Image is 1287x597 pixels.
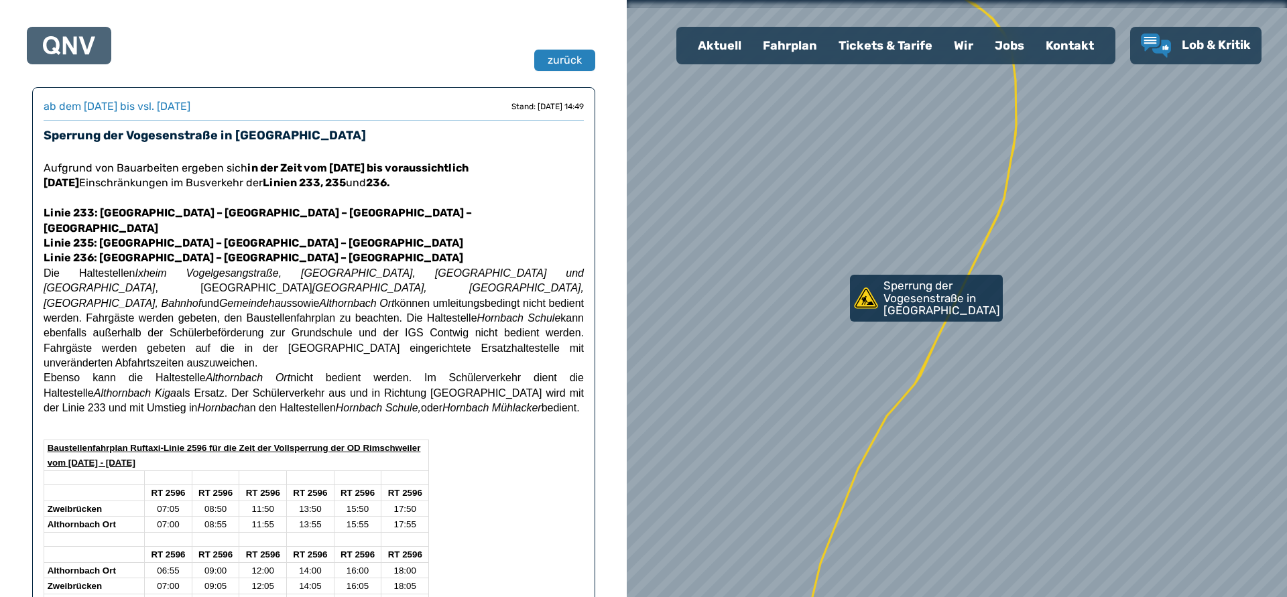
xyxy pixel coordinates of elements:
[293,488,327,498] span: RT 2596
[943,28,984,63] a: Wir
[252,504,274,514] span: 11:50
[157,504,179,514] span: 07:05
[394,519,416,529] span: 17:55
[388,549,422,559] span: RT 2596
[48,519,116,529] span: Althornbach Ort
[341,488,375,498] span: RT 2596
[1182,38,1251,52] span: Lob & Kritik
[366,176,390,189] strong: 236.
[548,52,582,68] span: zurück
[44,282,584,308] em: [GEOGRAPHIC_DATA], [GEOGRAPHIC_DATA], [GEOGRAPHIC_DATA], Bahnhof
[246,488,280,498] span: RT 2596
[263,176,346,189] strong: Linien 233, 235
[204,566,227,576] span: 09:00
[394,566,416,576] span: 18:00
[219,297,292,309] em: Gemeindehaus
[44,251,463,264] strong: Linie 236: [GEOGRAPHIC_DATA] – [GEOGRAPHIC_DATA] – [GEOGRAPHIC_DATA]
[197,402,243,413] em: Hornbach
[299,566,321,576] span: 14:00
[293,549,327,559] span: RT 2596
[347,581,369,591] span: 16:05
[48,504,102,514] span: Zweibrücken
[157,519,179,529] span: 07:00
[204,581,227,591] span: 09:05
[1141,34,1251,58] a: Lob & Kritik
[198,488,233,498] span: RT 2596
[299,581,321,591] span: 14:05
[204,504,227,514] span: 08:50
[252,566,274,576] span: 12:00
[44,267,584,369] span: Die Haltestellen , [GEOGRAPHIC_DATA] und sowie umleitungsbedingt nicht bedient werden. Fahrgäste ...
[43,36,95,55] img: QNV Logo
[347,566,369,576] span: 16:00
[299,519,321,529] span: 13:55
[48,581,102,591] span: Zweibrücken
[828,28,943,63] a: Tickets & Tarife
[395,297,430,309] span: können
[204,519,227,529] span: 08:55
[347,504,369,514] span: 15:50
[44,98,190,115] div: ab dem [DATE] bis vsl. [DATE]
[198,549,233,559] span: RT 2596
[1035,28,1105,63] a: Kontakt
[44,267,584,293] em: Ixheim Vogelgesangstraße, [GEOGRAPHIC_DATA], [GEOGRAPHIC_DATA] und [GEOGRAPHIC_DATA]
[442,402,542,413] em: Hornbach Mühlacker
[319,297,394,309] em: Althornbach Ort
[246,549,280,559] span: RT 2596
[984,28,1035,63] a: Jobs
[752,28,828,63] a: Fahrplan
[44,237,463,249] strong: Linie 235: [GEOGRAPHIC_DATA] – [GEOGRAPHIC_DATA] – [GEOGRAPHIC_DATA]
[94,387,176,399] em: Althornbach Kiga
[43,32,95,59] a: QNV Logo
[388,488,422,498] span: RT 2596
[157,581,179,591] span: 07:00
[394,504,416,514] span: 17:50
[394,581,416,591] span: 18:05
[252,581,274,591] span: 12:05
[850,275,997,322] div: Sperrung der Vogesenstraße in [GEOGRAPHIC_DATA]
[252,519,274,529] span: 11:55
[48,566,116,576] span: Althornbach Ort
[157,566,179,576] span: 06:55
[511,101,584,112] div: Stand: [DATE] 14:49
[477,312,561,324] em: Hornbach Schule
[44,161,469,189] strong: in der Zeit vom [DATE] bis voraussichtlich [DATE]
[341,549,375,559] span: RT 2596
[850,275,1003,322] a: Sperrung der Vogesenstraße in [GEOGRAPHIC_DATA]
[534,50,595,71] button: zurück
[44,126,584,145] h3: Sperrung der Vogesenstraße in [GEOGRAPHIC_DATA]
[206,372,290,383] em: Althornbach Ort
[44,161,584,191] p: Aufgrund von Bauarbeiten ergeben sich Einschränkungen im Busverkehr der und
[299,504,321,514] span: 13:50
[44,206,472,234] strong: Linie 233: [GEOGRAPHIC_DATA] – [GEOGRAPHIC_DATA] – [GEOGRAPHIC_DATA] – [GEOGRAPHIC_DATA]
[336,402,421,413] em: Hornbach Schule,
[44,372,584,413] span: Ebenso kann die Haltestelle nicht bedient werden. Im Schülerverkehr dient die Haltestelle als Ers...
[883,279,1000,317] p: Sperrung der Vogesenstraße in [GEOGRAPHIC_DATA]
[48,443,421,468] span: Baustellenfahrplan Ruftaxi-Linie 2596 für die Zeit der Vollsperrung der OD Rimschweiler vom [DATE...
[687,28,752,63] a: Aktuell
[151,488,185,498] span: RT 2596
[347,519,369,529] span: 15:55
[151,549,185,559] span: RT 2596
